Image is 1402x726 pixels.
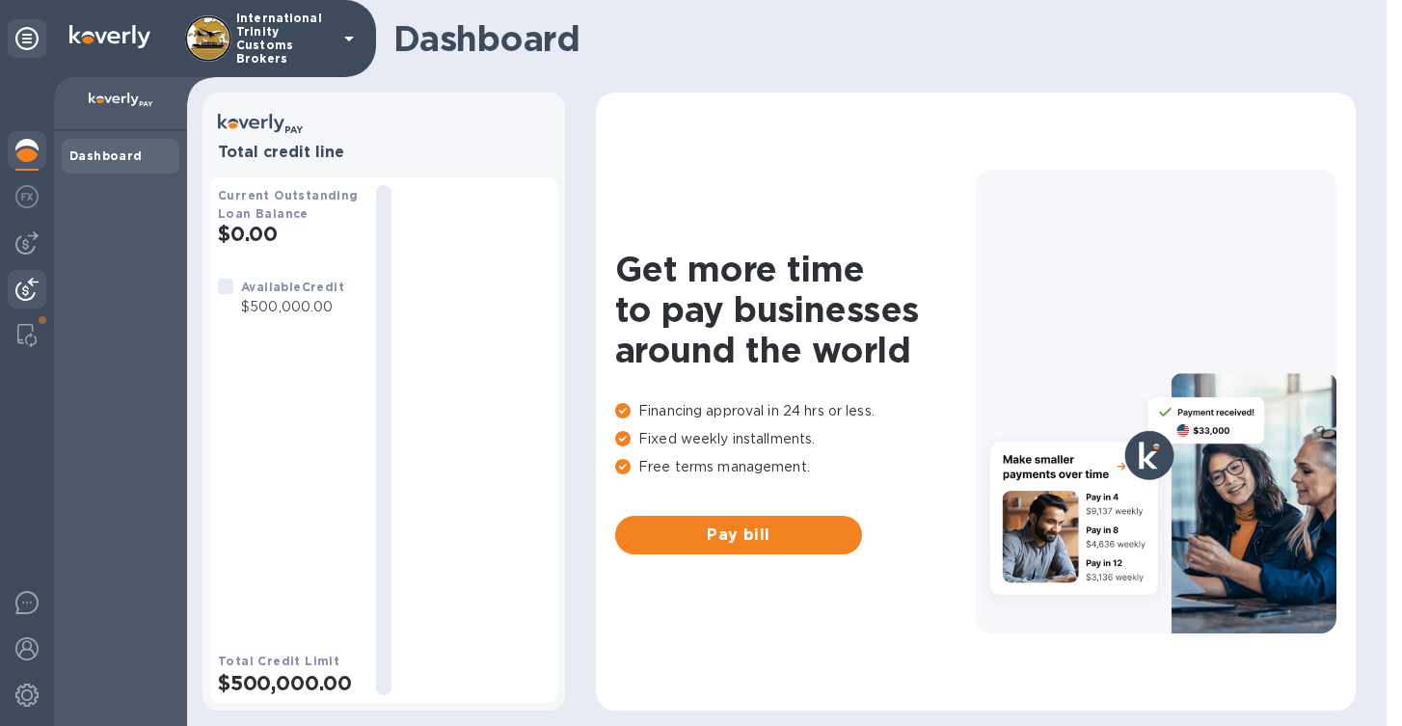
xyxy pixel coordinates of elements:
[218,654,339,668] b: Total Credit Limit
[241,280,344,294] b: Available Credit
[615,429,976,449] p: Fixed weekly installments.
[631,524,847,547] span: Pay bill
[69,25,150,48] img: Logo
[69,148,143,163] b: Dashboard
[218,144,550,162] h3: Total credit line
[15,185,39,208] img: Foreign exchange
[218,671,361,695] h2: $500,000.00
[241,297,344,317] p: $500,000.00
[236,12,333,66] p: International Trinity Customs Brokers
[615,401,976,421] p: Financing approval in 24 hrs or less.
[218,188,359,221] b: Current Outstanding Loan Balance
[615,457,976,477] p: Free terms management.
[218,222,361,246] h2: $0.00
[393,18,1346,59] h1: Dashboard
[615,516,862,554] button: Pay bill
[615,249,976,370] h1: Get more time to pay businesses around the world
[8,19,46,58] div: Unpin categories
